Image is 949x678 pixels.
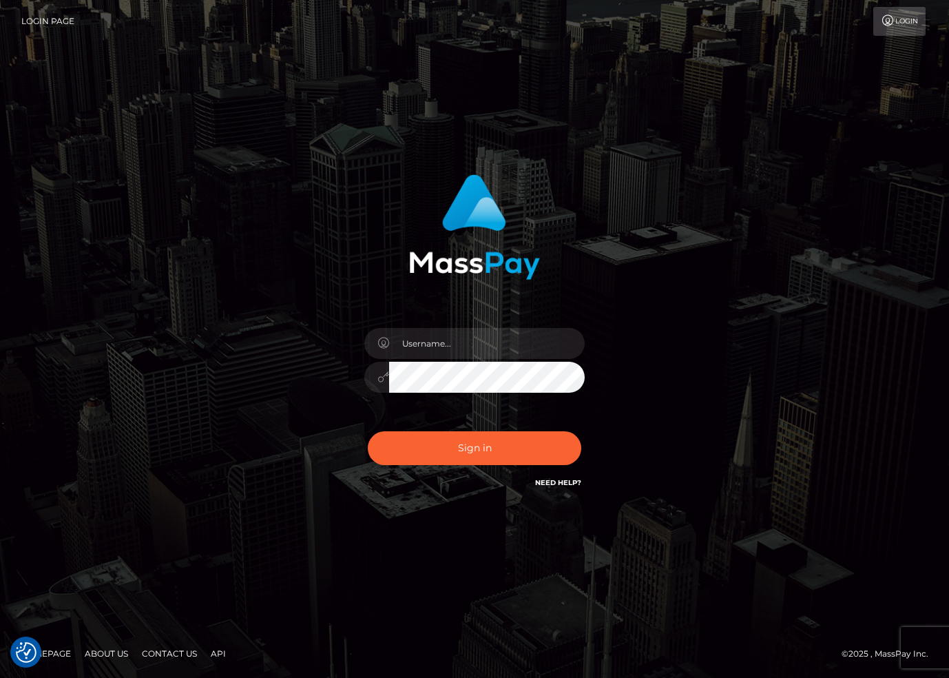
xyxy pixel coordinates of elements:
img: Revisit consent button [16,642,36,663]
a: About Us [79,643,134,664]
button: Consent Preferences [16,642,36,663]
input: Username... [389,328,585,359]
a: Need Help? [535,478,581,487]
a: Login [873,7,926,36]
a: Login Page [21,7,74,36]
a: Contact Us [136,643,202,664]
div: © 2025 , MassPay Inc. [842,646,939,661]
img: MassPay Login [409,174,540,280]
a: Homepage [15,643,76,664]
a: API [205,643,231,664]
button: Sign in [368,431,581,465]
